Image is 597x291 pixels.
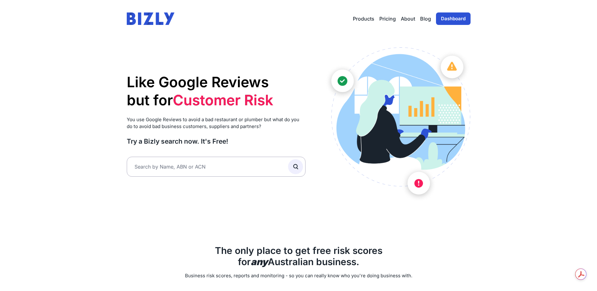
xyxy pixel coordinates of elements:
p: You use Google Reviews to avoid a bad restaurant or plumber but what do you do to avoid bad busin... [127,116,306,130]
a: Blog [420,15,431,22]
h3: Try a Bizly search now. It's Free! [127,137,306,145]
a: About [401,15,415,22]
input: Search by Name, ABN or ACN [127,157,306,177]
a: Pricing [379,15,396,22]
h1: Like Google Reviews but for [127,73,306,109]
b: any [251,256,268,267]
p: Business risk scores, reports and monitoring - so you can really know who you're doing business w... [127,272,471,279]
li: Supplier Risk [173,109,273,127]
a: Dashboard [436,12,471,25]
button: Products [353,15,374,22]
li: Customer Risk [173,91,273,109]
h2: The only place to get free risk scores for Australian business. [127,245,471,267]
